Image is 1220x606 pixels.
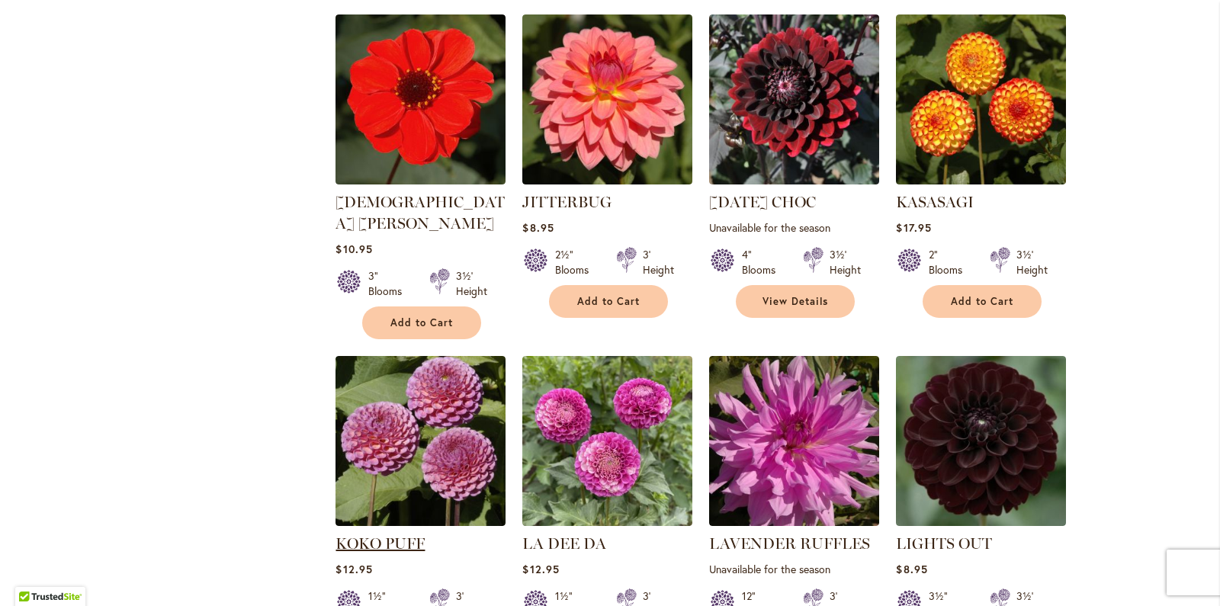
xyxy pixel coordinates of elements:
a: View Details [736,285,855,318]
div: 3½' Height [456,268,487,299]
span: Add to Cart [951,295,1013,308]
span: Add to Cart [390,316,453,329]
a: LAVENDER RUFFLES [709,534,870,553]
a: JAPANESE BISHOP [335,173,506,188]
a: La Dee Da [522,515,692,529]
span: View Details [762,295,828,308]
a: JITTERBUG [522,173,692,188]
span: $10.95 [335,242,372,256]
span: $12.95 [335,562,372,576]
a: LA DEE DA [522,534,606,553]
a: LAVENDER RUFFLES [709,515,879,529]
span: $12.95 [522,562,559,576]
a: KOKO PUFF [335,534,425,553]
div: 3½' Height [1016,247,1048,277]
iframe: Launch Accessibility Center [11,552,54,595]
div: 2" Blooms [929,247,971,277]
img: LIGHTS OUT [896,356,1066,526]
a: JITTERBUG [522,193,612,211]
p: Unavailable for the season [709,562,879,576]
img: JAPANESE BISHOP [335,14,506,184]
div: 3½' Height [830,247,861,277]
img: KARMA CHOC [709,14,879,184]
button: Add to Cart [362,306,481,339]
a: KASASAGI [896,173,1066,188]
a: KOKO PUFF [335,515,506,529]
img: KOKO PUFF [335,356,506,526]
img: LAVENDER RUFFLES [709,356,879,526]
a: LIGHTS OUT [896,534,992,553]
div: 4" Blooms [742,247,785,277]
div: 3' Height [643,247,674,277]
button: Add to Cart [923,285,1042,318]
a: KARMA CHOC [709,173,879,188]
span: $8.95 [522,220,554,235]
div: 2½" Blooms [555,247,598,277]
span: Add to Cart [577,295,640,308]
img: KASASAGI [896,14,1066,184]
a: LIGHTS OUT [896,515,1066,529]
img: JITTERBUG [522,14,692,184]
a: [DEMOGRAPHIC_DATA] [PERSON_NAME] [335,193,505,232]
p: Unavailable for the season [709,220,879,235]
button: Add to Cart [549,285,668,318]
span: $8.95 [896,562,927,576]
a: KASASAGI [896,193,974,211]
img: La Dee Da [522,356,692,526]
div: 3" Blooms [368,268,411,299]
a: [DATE] CHOC [709,193,816,211]
span: $17.95 [896,220,931,235]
